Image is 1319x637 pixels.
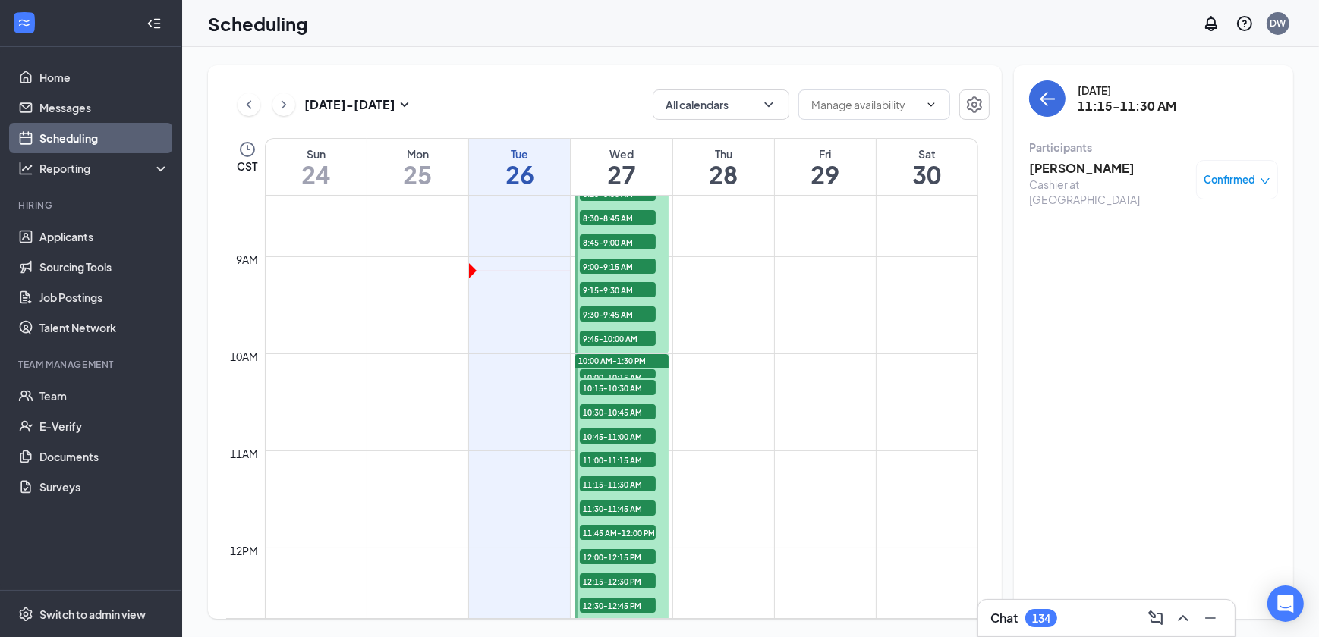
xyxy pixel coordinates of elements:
[1147,609,1165,627] svg: ComposeMessage
[18,199,166,212] div: Hiring
[304,96,395,113] h3: [DATE] - [DATE]
[1029,140,1278,155] div: Participants
[673,162,774,187] h1: 28
[580,476,656,491] span: 11:15-11:30 AM
[1029,177,1188,207] div: Cashier at [GEOGRAPHIC_DATA]
[571,162,672,187] h1: 27
[234,251,262,268] div: 9am
[146,16,162,31] svg: Collapse
[39,62,169,93] a: Home
[469,146,570,162] div: Tue
[18,607,33,622] svg: Settings
[580,525,656,540] span: 11:45 AM-12:00 PM
[580,259,656,274] span: 9:00-9:15 AM
[228,542,262,559] div: 12pm
[1202,14,1220,33] svg: Notifications
[39,411,169,441] a: E-Verify
[469,162,570,187] h1: 26
[959,89,990,120] button: Settings
[580,598,656,613] span: 12:30-12:45 PM
[761,97,776,112] svg: ChevronDown
[580,234,656,249] span: 8:45-9:00 AM
[673,139,774,195] a: August 28, 2025
[580,282,656,297] span: 9:15-9:30 AM
[1236,14,1254,33] svg: QuestionInfo
[276,96,291,114] svg: ChevronRight
[208,11,308,36] h1: Scheduling
[266,146,367,162] div: Sun
[990,610,1018,626] h3: Chat
[1260,176,1270,187] span: down
[811,96,919,113] input: Manage availability
[1267,585,1304,622] div: Open Intercom Messenger
[1078,83,1176,98] div: [DATE]
[39,221,169,252] a: Applicants
[653,89,789,120] button: All calendarsChevronDown
[266,162,367,187] h1: 24
[673,146,774,162] div: Thu
[39,381,169,411] a: Team
[877,146,977,162] div: Sat
[580,331,656,346] span: 9:45-10:00 AM
[469,139,570,195] a: August 26, 2025
[1174,609,1192,627] svg: ChevronUp
[1038,89,1056,108] svg: ArrowLeft
[877,162,977,187] h1: 30
[237,158,257,174] span: CST
[272,93,295,116] button: ChevronRight
[39,123,169,153] a: Scheduling
[775,139,876,195] a: August 29, 2025
[1171,606,1195,630] button: ChevronUp
[266,139,367,195] a: August 24, 2025
[580,549,656,564] span: 12:00-12:15 PM
[580,573,656,588] span: 12:15-12:30 PM
[18,161,33,176] svg: Analysis
[1078,98,1176,115] h3: 11:15-11:30 AM
[367,139,468,195] a: August 25, 2025
[238,93,260,116] button: ChevronLeft
[580,452,656,467] span: 11:00-11:15 AM
[39,252,169,282] a: Sourcing Tools
[580,404,656,419] span: 10:30-10:45 AM
[578,356,646,366] span: 10:00 AM-1:30 PM
[18,358,166,371] div: Team Management
[580,369,656,384] span: 10:00-10:15 AM
[395,96,414,114] svg: SmallChevronDown
[1029,160,1188,177] h3: [PERSON_NAME]
[1198,606,1223,630] button: Minimize
[925,99,937,111] svg: ChevronDown
[1201,609,1220,627] svg: Minimize
[241,96,257,114] svg: ChevronLeft
[17,15,32,30] svg: WorkstreamLogo
[39,472,169,502] a: Surveys
[39,607,146,622] div: Switch to admin view
[580,380,656,395] span: 10:15-10:30 AM
[580,428,656,444] span: 10:45-11:00 AM
[571,146,672,162] div: Wed
[580,306,656,322] span: 9:30-9:45 AM
[367,162,468,187] h1: 25
[580,210,656,225] span: 8:30-8:45 AM
[1270,17,1286,30] div: DW
[228,348,262,365] div: 10am
[238,140,257,158] svg: Clock
[877,139,977,195] a: August 30, 2025
[1029,80,1066,117] button: back-button
[775,146,876,162] div: Fri
[39,93,169,123] a: Messages
[580,500,656,516] span: 11:30-11:45 AM
[965,96,984,114] svg: Settings
[571,139,672,195] a: August 27, 2025
[39,312,169,343] a: Talent Network
[39,441,169,472] a: Documents
[39,282,169,312] a: Job Postings
[1144,606,1168,630] button: ComposeMessage
[228,445,262,462] div: 11am
[39,161,170,176] div: Reporting
[1204,172,1256,187] span: Confirmed
[367,146,468,162] div: Mon
[775,162,876,187] h1: 29
[1032,612,1050,625] div: 134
